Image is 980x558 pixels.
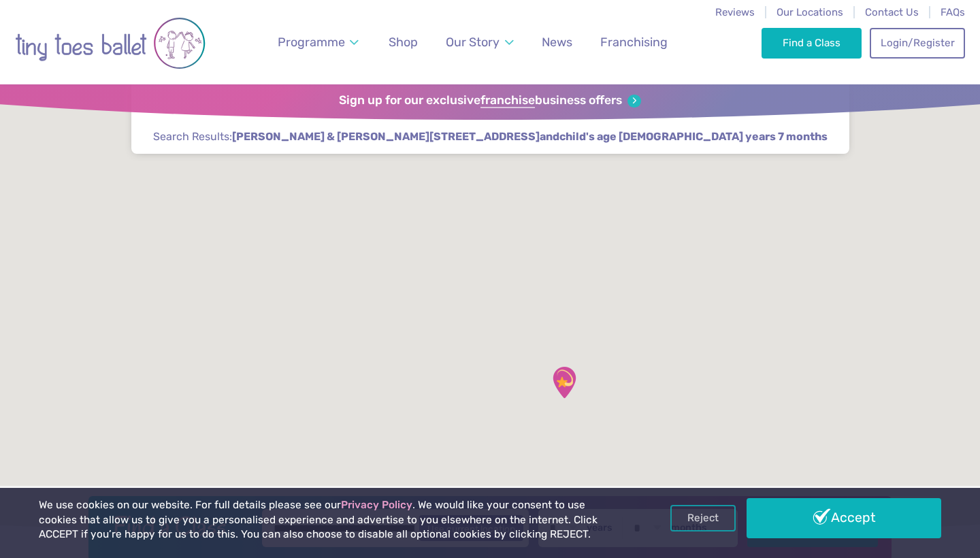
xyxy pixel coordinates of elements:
[446,35,500,49] span: Our Story
[278,35,345,49] span: Programme
[272,27,365,58] a: Programme
[594,27,674,58] a: Franchising
[480,93,535,108] strong: franchise
[715,6,755,18] a: Reviews
[232,130,828,143] strong: and
[670,505,736,531] a: Reject
[542,35,572,49] span: News
[747,498,941,538] a: Accept
[600,35,668,49] span: Franchising
[941,6,965,18] a: FAQs
[559,129,828,144] span: child's age [DEMOGRAPHIC_DATA] years 7 months
[777,6,843,18] a: Our Locations
[341,499,412,511] a: Privacy Policy
[870,28,965,58] a: Login/Register
[762,28,862,58] a: Find a Class
[39,498,625,542] p: We use cookies on our website. For full details please see our . We would like your consent to us...
[232,129,540,144] span: [PERSON_NAME] & [PERSON_NAME][STREET_ADDRESS]
[389,35,418,49] span: Shop
[865,6,919,18] a: Contact Us
[547,365,581,399] div: Hall Place Sports Pavilion
[382,27,424,58] a: Shop
[339,93,640,108] a: Sign up for our exclusivefranchisebusiness offers
[15,9,206,78] img: tiny toes ballet
[440,27,520,58] a: Our Story
[536,27,578,58] a: News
